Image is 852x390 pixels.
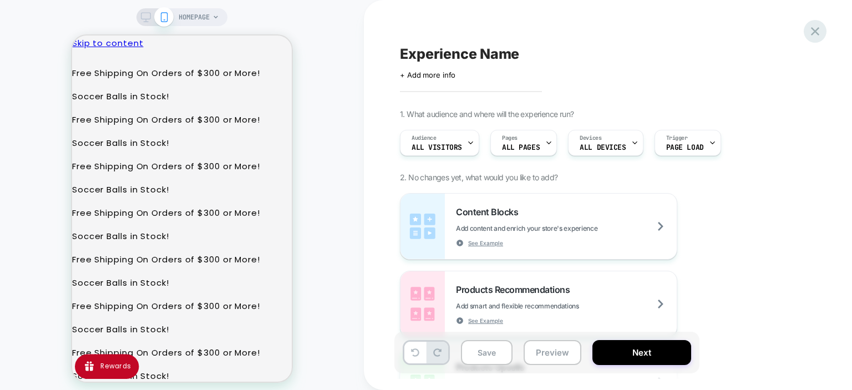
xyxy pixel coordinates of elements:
span: Pages [502,134,518,142]
span: Experience Name [400,45,519,62]
button: Save [461,340,513,365]
span: Trigger [666,134,688,142]
span: Products Recommendations [456,284,575,295]
span: HOMEPAGE [179,8,210,26]
span: Audience [412,134,437,142]
button: Next [592,340,691,365]
span: ALL PAGES [502,144,540,151]
span: Add smart and flexible recommendations [456,302,635,310]
span: All Visitors [412,144,462,151]
span: Content Blocks [456,206,524,217]
span: ALL DEVICES [580,144,626,151]
span: Page Load [666,144,704,151]
span: + Add more info [400,70,455,79]
span: Add content and enrich your store's experience [456,224,653,232]
span: Devices [580,134,601,142]
button: Preview [524,340,581,365]
span: See Example [468,239,503,247]
span: 1. What audience and where will the experience run? [400,109,574,119]
span: 2. No changes yet, what would you like to add? [400,173,557,182]
span: See Example [468,317,503,325]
